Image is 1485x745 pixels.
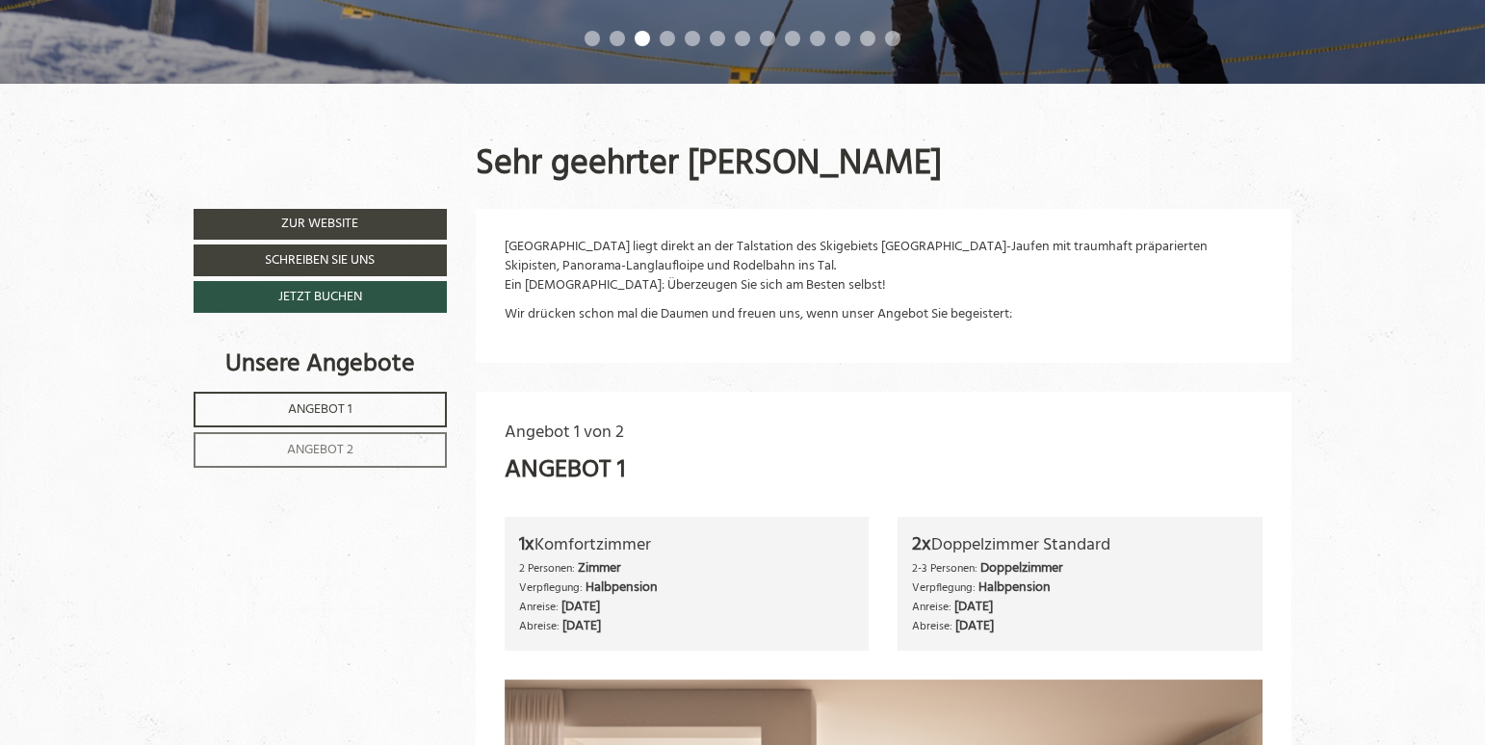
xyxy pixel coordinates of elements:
[955,615,994,637] b: [DATE]
[912,578,976,597] small: Verpflegung:
[561,596,600,618] b: [DATE]
[14,51,274,103] div: Guten Tag, wie können wir Ihnen helfen?
[912,531,1248,559] div: Doppelzimmer Standard
[980,557,1063,579] b: Doppelzimmer
[29,88,264,99] small: 20:31
[978,577,1051,599] b: Halbpension
[519,617,560,635] small: Abreise:
[194,244,447,276] a: Schreiben Sie uns
[519,531,855,559] div: Komfortzimmer
[912,559,977,578] small: 2-3 Personen:
[194,281,447,313] a: Jetzt buchen
[519,529,534,560] b: 1x
[912,529,931,560] b: 2x
[954,596,993,618] b: [DATE]
[912,598,951,616] small: Anreise:
[194,209,447,240] a: Zur Website
[586,577,658,599] b: Halbpension
[519,578,583,597] small: Verpflegung:
[562,615,601,637] b: [DATE]
[349,14,410,44] div: [DATE]
[29,55,264,68] div: Berghotel Ratschings
[287,439,353,461] span: Angebot 2
[476,146,942,185] h1: Sehr geehrter [PERSON_NAME]
[505,305,1264,324] p: Wir drücken schon mal die Daumen und freuen uns, wenn unser Angebot Sie begeistert:
[288,398,352,421] span: Angebot 1
[519,598,559,616] small: Anreise:
[655,509,759,541] button: Senden
[912,617,952,635] small: Abreise:
[194,347,447,382] div: Unsere Angebote
[578,557,621,579] b: Zimmer
[519,559,575,578] small: 2 Personen:
[505,419,624,447] span: Angebot 1 von 2
[505,452,625,488] div: Angebot 1
[505,238,1264,295] p: [GEOGRAPHIC_DATA] liegt direkt an der Talstation des Skigebiets [GEOGRAPHIC_DATA]-Jaufen mit trau...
